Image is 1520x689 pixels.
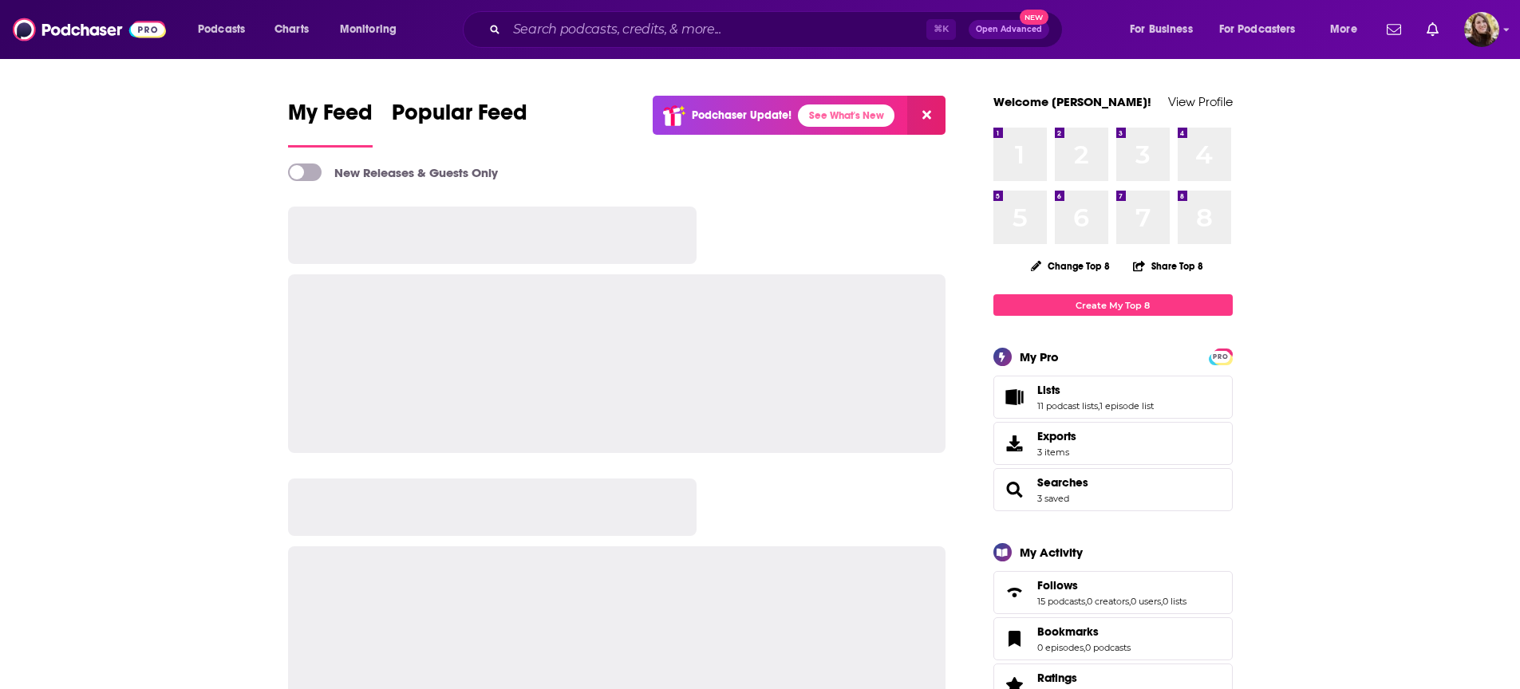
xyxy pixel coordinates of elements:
a: My Feed [288,99,373,148]
div: Search podcasts, credits, & more... [478,11,1078,48]
span: For Podcasters [1219,18,1296,41]
a: 0 podcasts [1085,642,1131,653]
span: New [1020,10,1048,25]
a: 0 users [1131,596,1161,607]
span: Exports [999,432,1031,455]
span: Ratings [1037,671,1077,685]
a: Bookmarks [999,628,1031,650]
a: 0 lists [1163,596,1186,607]
a: 0 creators [1087,596,1129,607]
a: Searches [999,478,1031,501]
span: Follows [1037,578,1078,593]
span: Searches [993,468,1233,511]
p: Podchaser Update! [692,108,792,122]
a: See What's New [798,104,894,127]
span: Lists [1037,383,1060,397]
button: Show profile menu [1464,12,1499,47]
span: Exports [1037,429,1076,443]
a: 15 podcasts [1037,596,1085,607]
span: Open Advanced [976,26,1042,33]
span: Bookmarks [993,617,1233,660]
a: 11 podcast lists [1037,400,1098,411]
button: Open AdvancedNew [969,20,1049,39]
button: open menu [329,17,417,42]
span: Monitoring [340,18,397,41]
span: Popular Feed [392,99,527,136]
span: Lists [993,376,1233,419]
a: Follows [999,581,1031,604]
a: Searches [1037,475,1088,490]
a: 3 saved [1037,493,1069,504]
span: , [1084,642,1085,653]
button: open menu [1319,17,1377,42]
a: 1 episode list [1100,400,1154,411]
button: open menu [1119,17,1213,42]
span: Logged in as katiefuchs [1464,12,1499,47]
a: Welcome [PERSON_NAME]! [993,94,1151,109]
span: , [1085,596,1087,607]
a: Charts [264,17,318,42]
a: Lists [999,386,1031,408]
span: My Feed [288,99,373,136]
span: , [1161,596,1163,607]
a: New Releases & Guests Only [288,163,498,181]
span: Follows [993,571,1233,614]
a: Follows [1037,578,1186,593]
a: Show notifications dropdown [1380,16,1407,43]
a: Show notifications dropdown [1420,16,1445,43]
span: More [1330,18,1357,41]
a: View Profile [1168,94,1233,109]
span: 3 items [1037,447,1076,458]
span: PRO [1211,351,1230,363]
span: , [1098,400,1100,411]
img: User Profile [1464,12,1499,47]
a: 0 episodes [1037,642,1084,653]
span: Podcasts [198,18,245,41]
input: Search podcasts, credits, & more... [507,17,926,42]
span: Charts [274,18,309,41]
div: My Activity [1020,545,1083,560]
button: Share Top 8 [1132,250,1204,282]
a: Ratings [1037,671,1118,685]
span: , [1129,596,1131,607]
a: Lists [1037,383,1154,397]
button: open menu [187,17,266,42]
img: Podchaser - Follow, Share and Rate Podcasts [13,14,166,45]
a: Bookmarks [1037,624,1131,639]
span: For Business [1130,18,1193,41]
a: Create My Top 8 [993,294,1233,316]
a: Exports [993,422,1233,465]
button: Change Top 8 [1021,256,1120,276]
span: Bookmarks [1037,624,1099,639]
span: ⌘ K [926,19,956,40]
a: Popular Feed [392,99,527,148]
a: PRO [1211,350,1230,362]
button: open menu [1209,17,1319,42]
div: My Pro [1020,349,1059,364]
